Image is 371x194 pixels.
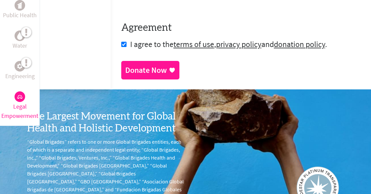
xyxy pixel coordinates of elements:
[216,39,261,49] a: privacy policy
[1,102,38,121] p: Legal Empowerment
[13,30,27,50] a: WaterWater
[3,11,37,20] p: Public Health
[130,39,327,49] span: I agree to the , and .
[15,30,25,41] div: Water
[15,91,25,102] div: Legal Empowerment
[5,72,35,81] p: Engineering
[17,2,22,9] img: Public Health
[15,61,25,72] div: Engineering
[121,61,179,79] a: Donate Now
[17,32,22,40] img: Water
[173,39,214,49] a: terms of use
[13,41,27,50] p: Water
[125,65,167,75] div: Donate Now
[121,22,360,34] h4: Agreement
[5,61,35,81] a: EngineeringEngineering
[17,64,22,69] img: Engineering
[17,95,22,99] img: Legal Empowerment
[1,91,38,121] a: Legal EmpowermentLegal Empowerment
[27,111,186,134] h3: The Largest Movement for Global Health and Holistic Development
[274,39,325,49] a: donation policy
